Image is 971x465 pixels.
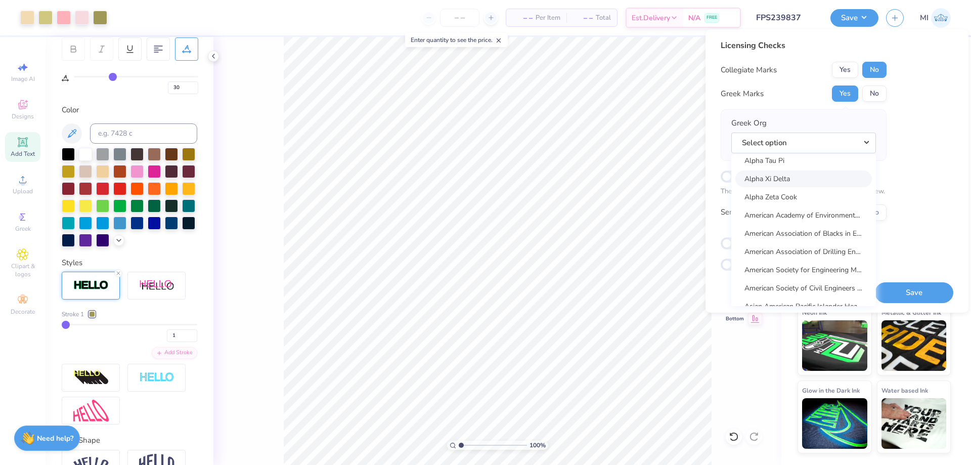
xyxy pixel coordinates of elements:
[139,372,174,384] img: Negative Space
[62,257,197,269] div: Styles
[735,189,872,205] a: Alpha Zeta Cook
[13,187,33,195] span: Upload
[735,152,872,169] a: Alpha Tau Pi
[721,206,794,218] div: Send a Copy to Client
[802,320,867,371] img: Neon Ink
[726,315,744,322] span: Bottom
[721,88,764,100] div: Greek Marks
[5,262,40,278] span: Clipart & logos
[62,435,197,446] div: Text Shape
[632,13,670,23] span: Est. Delivery
[572,13,593,23] span: – –
[11,150,35,158] span: Add Text
[721,64,777,76] div: Collegiate Marks
[73,400,109,421] img: Free Distort
[875,282,953,303] button: Save
[862,62,887,78] button: No
[931,8,951,28] img: Mark Isaac
[37,434,73,443] strong: Need help?
[11,75,35,83] span: Image AI
[12,112,34,120] span: Designs
[62,104,197,116] div: Color
[707,14,717,21] span: FREE
[881,320,947,371] img: Metallic & Glitter Ink
[748,8,823,28] input: Untitled Design
[731,154,876,306] div: Select option
[920,8,951,28] a: MI
[830,9,878,27] button: Save
[802,385,860,396] span: Glow in the Dark Ink
[735,207,872,224] a: American Academy of Environmental Engineers
[881,398,947,449] img: Water based Ink
[596,13,611,23] span: Total
[440,9,479,27] input: – –
[832,86,858,102] button: Yes
[735,280,872,297] a: American Society of Civil Engineers Student Chapter
[721,39,887,52] div: Licensing Checks
[735,171,872,187] a: Alpha Xi Delta
[536,13,560,23] span: Per Item
[832,62,858,78] button: Yes
[152,347,197,359] div: Add Stroke
[529,441,546,450] span: 100 %
[512,13,533,23] span: – –
[688,13,700,23] span: N/A
[735,298,872,315] a: Asian American Pacific Islander Health Research Group
[721,187,887,197] p: The changes are too minor to warrant an Affinity review.
[802,398,867,449] img: Glow in the Dark Ink
[735,262,872,278] a: American Society for Engineering Management
[405,33,508,47] div: Enter quantity to see the price.
[862,86,887,102] button: No
[139,279,174,292] img: Shadow
[731,117,767,129] label: Greek Org
[62,310,84,319] span: Stroke 1
[881,385,928,396] span: Water based Ink
[735,225,872,242] a: American Association of Blacks in Energy
[731,133,876,153] button: Select option
[90,123,197,144] input: e.g. 7428 c
[15,225,31,233] span: Greek
[73,280,109,291] img: Stroke
[73,370,109,386] img: 3d Illusion
[735,243,872,260] a: American Association of Drilling Engineers
[920,12,929,24] span: MI
[11,308,35,316] span: Decorate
